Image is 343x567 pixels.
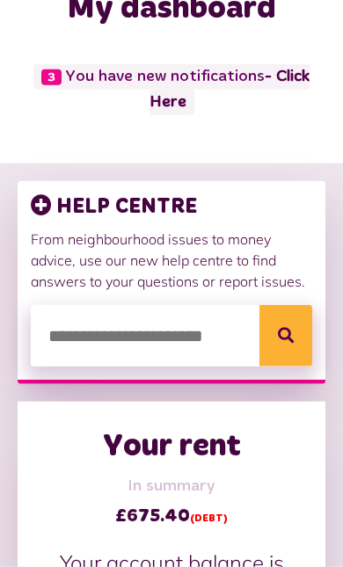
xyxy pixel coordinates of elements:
[33,64,310,115] span: You have new notifications
[44,428,299,466] h2: Your rent
[190,513,228,524] span: (DEBT)
[44,503,299,529] span: £675.40
[31,229,312,292] p: From neighbourhood issues to money advice, use our new help centre to find answers to your questi...
[31,194,312,220] h3: HELP CENTRE
[44,475,299,498] span: In summary
[41,69,62,85] span: 3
